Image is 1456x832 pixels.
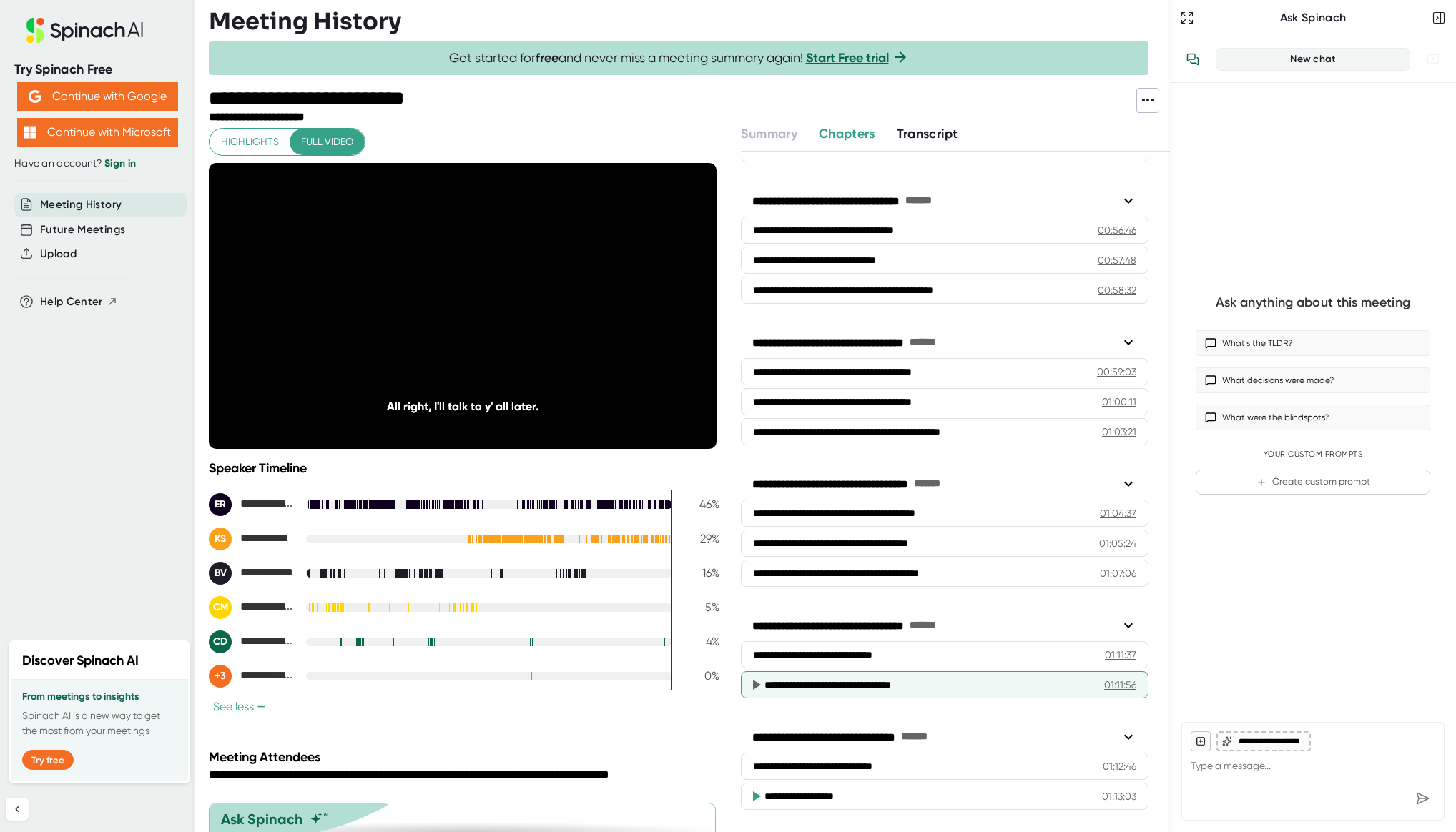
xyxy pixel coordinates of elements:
div: Kevin Smith [209,528,295,550]
button: Try free [22,750,74,770]
div: Your Custom Prompts [1196,450,1430,460]
div: CD [209,630,232,653]
div: 16 % [684,566,719,580]
div: 01:12:46 [1103,759,1136,773]
span: Chapters [819,126,875,142]
button: Highlights [210,129,290,155]
div: 00:57:48 [1098,253,1136,267]
div: Meeting Attendees [209,749,723,765]
div: New chat [1225,53,1401,66]
div: ER [209,493,232,516]
span: Highlights [221,133,279,151]
button: Create custom prompt [1196,470,1430,495]
span: Get started for and never miss a meeting summary again! [449,50,909,66]
h2: Discover Spinach AI [22,651,139,670]
button: View conversation history [1179,45,1207,74]
div: 01:05:24 [1099,536,1136,550]
button: Full video [290,129,365,155]
div: 01:04:37 [1100,506,1136,520]
div: Brian Vieira [209,562,295,585]
button: See less− [209,699,270,714]
button: Expand to Ask Spinach page [1177,8,1197,28]
div: CM [209,596,232,619]
div: +3 [209,665,232,688]
div: 01:07:06 [1100,566,1136,580]
div: 00:56:46 [1098,223,1136,237]
button: Help Center [40,294,118,310]
div: 00:59:03 [1097,365,1136,379]
div: Have an account? [14,157,180,170]
a: Start Free trial [806,50,889,66]
span: Summary [741,126,797,142]
button: Continue with Microsoft [17,118,178,147]
div: 4 % [684,635,719,648]
span: Help Center [40,294,103,310]
div: 01:11:56 [1104,678,1136,692]
div: 5 % [684,600,719,614]
button: Chapters [819,124,875,144]
div: 0 % [684,669,719,683]
div: Send message [1410,786,1435,811]
div: Emily Rickerson [209,493,295,516]
a: Sign in [104,157,136,169]
button: Summary [741,124,797,144]
b: free [536,50,559,66]
div: 00:58:32 [1098,283,1136,297]
div: KS [209,528,232,550]
span: Full video [301,133,353,151]
div: 46 % [684,497,719,511]
div: 29 % [684,532,719,545]
div: Ask Spinach [221,811,303,828]
button: Close conversation sidebar [1429,8,1449,28]
div: Ask Spinach [1197,11,1429,25]
button: What decisions were made? [1196,367,1430,393]
div: Ask anything about this meeting [1216,294,1410,311]
img: Aehbyd4JwY73AAAAAElFTkSuQmCC [29,90,41,103]
div: 01:00:11 [1102,395,1136,409]
div: Speaker Timeline [209,460,719,476]
button: Meeting History [40,197,122,213]
button: Transcript [897,124,958,144]
h3: Meeting History [209,8,401,35]
button: What were the blindspots? [1196,405,1430,430]
div: All right, I'll talk to y' all later. [260,400,666,413]
div: BV [209,562,232,585]
p: Spinach AI is a new way to get the most from your meetings [22,708,177,738]
div: Christian Durrett [209,630,295,653]
div: 01:13:03 [1102,789,1136,803]
h3: From meetings to insights [22,691,177,703]
button: Future Meetings [40,222,125,238]
button: Collapse sidebar [6,798,29,821]
div: 01:11:37 [1105,648,1136,662]
button: Continue with Google [17,82,178,111]
button: Upload [40,246,77,262]
div: 01:03:21 [1102,425,1136,439]
div: Try Spinach Free [14,61,180,78]
button: What’s the TLDR? [1196,330,1430,356]
span: Transcript [897,126,958,142]
div: Carol Montoto [209,596,295,619]
span: − [257,701,266,713]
